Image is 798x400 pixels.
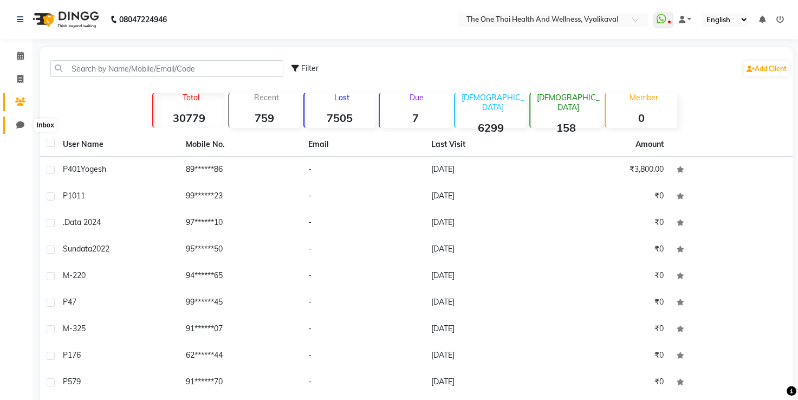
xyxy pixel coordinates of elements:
td: - [302,343,425,370]
p: Lost [309,93,375,102]
td: [DATE] [425,290,548,317]
th: User Name [56,132,179,157]
td: [DATE] [425,317,548,343]
b: 08047224946 [119,4,167,35]
td: - [302,184,425,210]
p: Total [158,93,224,102]
strong: 759 [229,111,300,125]
span: . [63,217,64,227]
span: Filter [301,63,319,73]
span: 2022 [92,244,109,254]
span: P47 [63,297,76,307]
span: sundata [63,244,92,254]
th: Last Visit [425,132,548,157]
td: [DATE] [425,237,548,263]
td: - [302,263,425,290]
td: - [302,317,425,343]
td: ₹3,800.00 [547,157,670,184]
a: Add Client [744,61,789,76]
td: [DATE] [425,184,548,210]
td: - [302,237,425,263]
img: logo [28,4,102,35]
p: [DEMOGRAPHIC_DATA] [535,93,601,112]
strong: 158 [530,121,601,134]
td: ₹0 [547,343,670,370]
p: Due [382,93,451,102]
th: Email [302,132,425,157]
td: ₹0 [547,263,670,290]
td: - [302,210,425,237]
strong: 7505 [304,111,375,125]
p: Member [610,93,677,102]
strong: 6299 [455,121,526,134]
th: Amount [629,132,670,157]
strong: 0 [606,111,677,125]
td: ₹0 [547,184,670,210]
td: - [302,290,425,317]
span: P1011 [63,191,85,201]
input: Search by Name/Mobile/Email/Code [50,60,283,77]
td: [DATE] [425,343,548,370]
span: data 2024 [64,217,101,227]
div: Inbox [34,119,57,132]
span: P401 [63,164,81,174]
strong: 30779 [153,111,224,125]
strong: 7 [380,111,451,125]
span: M-220 [63,270,86,280]
span: P176 [63,350,81,360]
td: ₹0 [547,237,670,263]
td: [DATE] [425,210,548,237]
p: Recent [233,93,300,102]
span: P579 [63,377,81,386]
span: M-325 [63,324,86,333]
td: [DATE] [425,157,548,184]
td: ₹0 [547,290,670,317]
span: Yogesh [81,164,106,174]
p: [DEMOGRAPHIC_DATA] [459,93,526,112]
td: - [302,370,425,396]
th: Mobile No. [179,132,302,157]
td: ₹0 [547,210,670,237]
td: ₹0 [547,317,670,343]
td: - [302,157,425,184]
td: [DATE] [425,370,548,396]
td: [DATE] [425,263,548,290]
td: ₹0 [547,370,670,396]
